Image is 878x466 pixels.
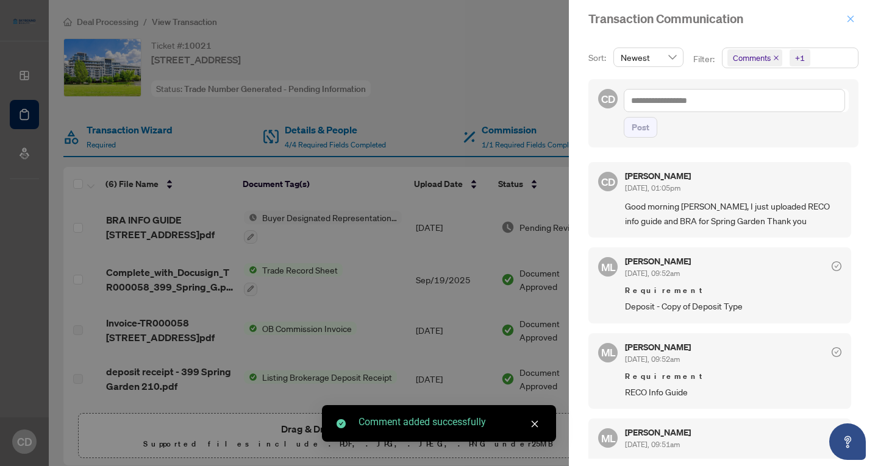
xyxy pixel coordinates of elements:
[625,370,841,383] span: Requirement
[625,299,841,313] span: Deposit - Copy of Deposit Type
[795,52,805,64] div: +1
[601,174,615,190] span: CD
[625,343,691,351] h5: [PERSON_NAME]
[773,55,779,61] span: close
[625,355,680,364] span: [DATE], 09:52am
[625,385,841,399] span: RECO Info Guide
[588,10,843,28] div: Transaction Communication
[727,49,782,66] span: Comments
[601,344,615,361] span: ML
[601,91,615,107] span: CD
[528,417,541,431] a: Close
[530,420,539,428] span: close
[846,15,855,23] span: close
[625,428,691,437] h5: [PERSON_NAME]
[359,415,541,429] div: Comment added successfully
[625,183,680,192] span: [DATE], 01:05pm
[733,52,771,64] span: Comments
[625,199,841,228] span: Good morning [PERSON_NAME], I just uploaded RECO info guide and BRA for Spring Garden Thank you
[588,51,609,65] p: Sort:
[693,52,716,66] p: Filter:
[832,347,841,357] span: check-circle
[625,257,691,266] h5: [PERSON_NAME]
[601,259,615,275] span: ML
[625,269,680,278] span: [DATE], 09:52am
[621,48,676,66] span: Newest
[832,261,841,271] span: check-circle
[601,429,615,446] span: ML
[624,117,657,138] button: Post
[625,440,680,449] span: [DATE], 09:51am
[625,284,841,297] span: Requirement
[625,172,691,180] h5: [PERSON_NAME]
[337,419,346,428] span: check-circle
[829,423,866,460] button: Open asap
